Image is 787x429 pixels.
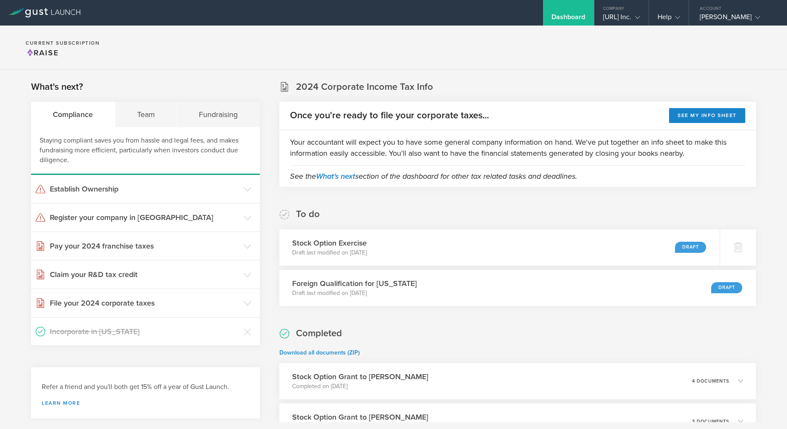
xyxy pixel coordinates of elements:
[700,13,772,26] div: [PERSON_NAME]
[658,13,680,26] div: Help
[551,13,586,26] div: Dashboard
[603,13,640,26] div: [URL] Inc.
[744,388,787,429] iframe: Chat Widget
